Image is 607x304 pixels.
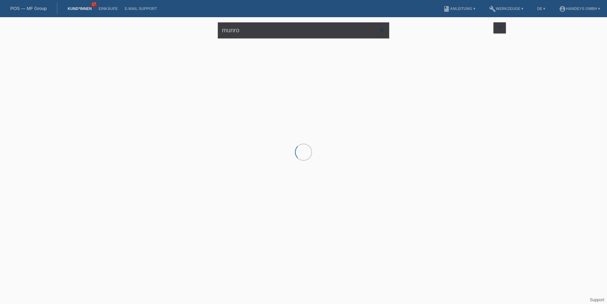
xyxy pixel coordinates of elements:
[95,7,121,11] a: Einkäufe
[10,6,47,11] a: POS — MF Group
[64,7,95,11] a: Kund*innen
[486,7,527,11] a: buildWerkzeuge ▾
[121,7,160,11] a: E-Mail Support
[496,24,503,31] i: filter_list
[218,22,389,38] input: Suche...
[440,7,478,11] a: bookAnleitung ▾
[590,297,604,302] a: Support
[378,26,386,34] i: close
[534,7,549,11] a: DE ▾
[91,2,97,8] span: 17
[443,5,450,12] i: book
[489,5,496,12] i: build
[556,7,604,11] a: account_circleHandeys GmbH ▾
[559,5,566,12] i: account_circle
